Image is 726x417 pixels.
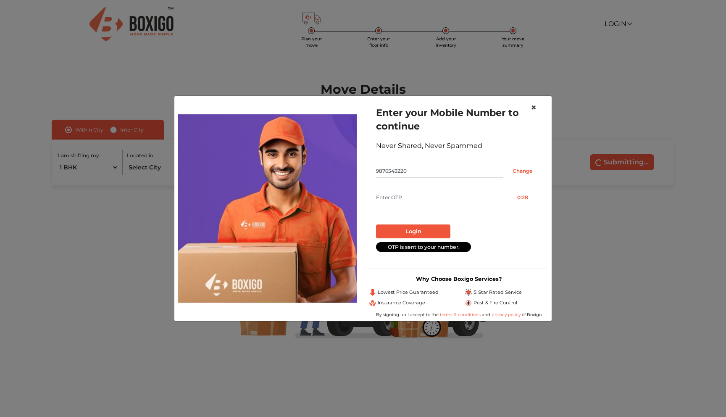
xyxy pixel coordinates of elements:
[524,96,543,119] button: Close
[473,289,522,296] span: 5 Star Rated Service
[376,242,471,252] div: OTP is sent to your number.
[376,164,503,178] input: Mobile No
[503,164,542,178] input: Change
[503,191,542,204] button: 0:28
[440,312,482,317] a: terms & conditions
[531,101,537,113] span: ×
[378,289,439,296] span: Lowest Price Guaranteed
[376,224,450,239] button: Login
[376,191,503,204] input: Enter OTP
[376,141,542,151] div: Never Shared, Never Spammed
[369,311,548,318] div: By signing up I accept to the and of Boxigo
[490,312,522,317] a: privacy policy
[378,299,425,306] span: Insurance Coverage
[369,276,548,282] h3: Why Choose Boxigo Services?
[473,299,517,306] span: Pest & Fire Control
[376,106,542,133] h1: Enter your Mobile Number to continue
[178,114,357,303] img: relocation-img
